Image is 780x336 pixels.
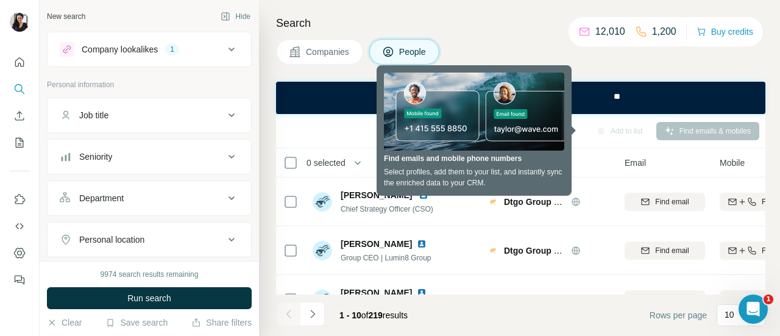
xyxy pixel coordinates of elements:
[625,193,705,211] button: Find email
[47,316,82,329] button: Clear
[82,43,158,55] div: Company lookalikes
[488,197,498,207] img: Logo of Dtgo Group of Companies
[79,151,112,163] div: Seniority
[419,190,428,200] img: LinkedIn logo
[10,215,29,237] button: Use Surfe API
[191,316,252,329] button: Share filters
[417,288,427,298] img: LinkedIn logo
[79,234,144,246] div: Personal location
[369,310,383,320] span: 219
[339,310,408,320] span: results
[341,190,412,200] span: [PERSON_NAME]
[47,79,252,90] p: Personal information
[488,157,525,169] span: Company
[127,292,171,304] span: Run search
[105,316,168,329] button: Save search
[307,157,346,169] span: 0 selected
[313,192,332,212] img: Avatar
[739,295,768,324] iframe: Intercom live chat
[595,24,625,39] p: 12,010
[10,51,29,73] button: Quick start
[10,105,29,127] button: Enrich CSV
[399,46,427,58] span: People
[697,23,753,40] button: Buy credits
[48,142,251,171] button: Seniority
[165,44,179,55] div: 1
[720,157,745,169] span: Mobile
[652,24,676,39] p: 1,200
[48,225,251,254] button: Personal location
[10,78,29,100] button: Search
[313,241,332,260] img: Avatar
[655,196,689,207] span: Find email
[725,309,734,321] p: 10
[625,241,705,260] button: Find email
[417,239,427,249] img: LinkedIn logo
[764,295,773,304] span: 1
[341,254,431,262] span: Group CEO | Lumin8 Group
[79,109,108,121] div: Job title
[48,35,251,64] button: Company lookalikes1
[212,7,259,26] button: Hide
[10,188,29,210] button: Use Surfe on LinkedIn
[10,132,29,154] button: My lists
[276,82,765,114] iframe: Banner
[650,309,707,321] span: Rows per page
[10,269,29,291] button: Feedback
[10,12,29,32] img: Avatar
[504,295,610,304] span: Dtgo Group of Companies
[504,246,610,256] span: Dtgo Group of Companies
[488,246,498,256] img: Logo of Dtgo Group of Companies
[306,46,350,58] span: Companies
[339,310,361,320] span: 1 - 10
[276,15,765,32] h4: Search
[313,290,332,309] img: Avatar
[10,242,29,264] button: Dashboard
[48,184,251,213] button: Department
[504,197,610,207] span: Dtgo Group of Companies
[341,238,412,250] span: [PERSON_NAME]
[47,287,252,309] button: Run search
[488,295,498,304] img: Logo of Dtgo Group of Companies
[655,294,689,305] span: Find email
[625,290,705,309] button: Find email
[341,287,412,299] span: [PERSON_NAME]
[47,11,85,22] div: New search
[341,205,433,213] span: Chief Strategy Officer (CSO)
[101,269,199,280] div: 9974 search results remaining
[625,157,646,169] span: Email
[79,192,124,204] div: Department
[48,101,251,130] button: Job title
[361,310,369,320] span: of
[300,302,325,326] button: Navigate to next page
[655,245,689,256] span: Find email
